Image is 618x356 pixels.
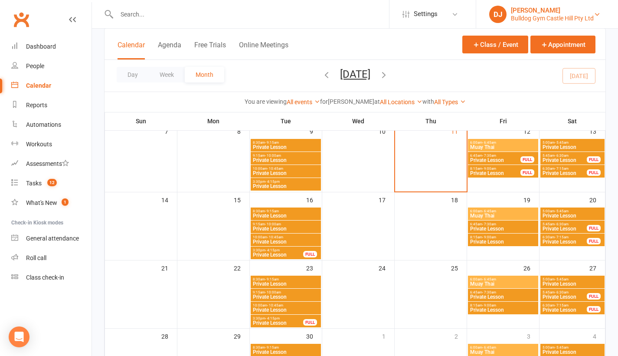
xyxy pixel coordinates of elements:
[252,248,304,252] span: 3:30pm
[10,9,32,30] a: Clubworx
[252,320,304,326] span: Private Lesson
[523,192,539,207] div: 19
[26,121,61,128] div: Automations
[470,171,521,176] span: Private Lesson
[265,346,279,349] span: - 9:15am
[555,209,569,213] span: - 5:45am
[470,209,536,213] span: 6:00am
[265,290,281,294] span: - 10:00am
[470,239,536,244] span: Private Lesson
[470,154,521,158] span: 6:45am
[470,167,521,171] span: 8:15am
[555,303,569,307] span: - 7:15am
[542,171,587,176] span: Private Lesson
[252,154,319,158] span: 9:15am
[470,346,536,349] span: 6:00am
[470,307,536,313] span: Private Lesson
[303,319,317,326] div: FULL
[379,124,394,138] div: 10
[555,277,569,281] span: - 5:45am
[252,307,319,313] span: Private Lesson
[482,222,496,226] span: - 7:30am
[114,8,389,20] input: Search...
[265,248,280,252] span: - 4:15pm
[252,167,319,171] span: 10:00am
[542,154,587,158] span: 5:45am
[482,303,496,307] span: - 9:00am
[194,41,226,59] button: Free Trials
[185,67,224,82] button: Month
[482,154,496,158] span: - 7:30am
[252,226,319,231] span: Private Lesson
[252,213,319,218] span: Private Lesson
[267,167,283,171] span: - 10:45am
[267,235,283,239] span: - 10:45am
[320,98,328,105] strong: for
[267,303,283,307] span: - 10:45am
[555,222,569,226] span: - 6:30am
[542,349,603,355] span: Private Lesson
[589,192,605,207] div: 20
[11,268,92,287] a: Class kiosk mode
[158,41,181,59] button: Agenda
[239,41,288,59] button: Online Meetings
[234,192,249,207] div: 15
[306,260,322,275] div: 23
[9,326,29,347] div: Open Intercom Messenger
[555,346,569,349] span: - 5:45am
[542,222,587,226] span: 5:45am
[520,156,534,163] div: FULL
[11,56,92,76] a: People
[252,252,304,257] span: Private Lesson
[470,213,536,218] span: Muay Thai
[589,260,605,275] div: 27
[265,316,280,320] span: - 4:15pm
[252,303,319,307] span: 10:00am
[265,277,279,281] span: - 9:15am
[482,277,496,281] span: - 6:45am
[161,329,177,343] div: 28
[252,290,319,294] span: 9:15am
[422,98,434,105] strong: with
[105,112,177,130] th: Sun
[303,251,317,257] div: FULL
[11,174,92,193] a: Tasks 12
[252,281,319,287] span: Private Lesson
[511,7,594,14] div: [PERSON_NAME]
[542,239,587,244] span: Private Lesson
[589,124,605,138] div: 13
[555,167,569,171] span: - 7:15am
[265,222,281,226] span: - 10:00am
[587,156,601,163] div: FULL
[542,141,603,145] span: 5:00am
[555,235,569,239] span: - 7:15am
[11,135,92,154] a: Workouts
[118,41,145,59] button: Calendar
[593,329,605,343] div: 4
[26,160,69,167] div: Assessments
[451,124,467,138] div: 11
[395,112,467,130] th: Thu
[237,124,249,138] div: 8
[26,235,79,242] div: General attendance
[287,99,320,105] a: All events
[11,115,92,135] a: Automations
[177,112,250,130] th: Mon
[161,260,177,275] div: 21
[11,76,92,96] a: Calendar
[379,260,394,275] div: 24
[520,169,534,176] div: FULL
[482,141,496,145] span: - 6:45am
[62,198,69,206] span: 1
[252,239,319,244] span: Private Lesson
[26,141,52,148] div: Workouts
[310,124,322,138] div: 9
[252,180,319,184] span: 3:30pm
[11,96,92,115] a: Reports
[11,37,92,56] a: Dashboard
[47,179,57,186] span: 12
[482,167,496,171] span: - 9:00am
[482,235,496,239] span: - 9:00am
[252,346,319,349] span: 8:30am
[252,316,304,320] span: 3:30pm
